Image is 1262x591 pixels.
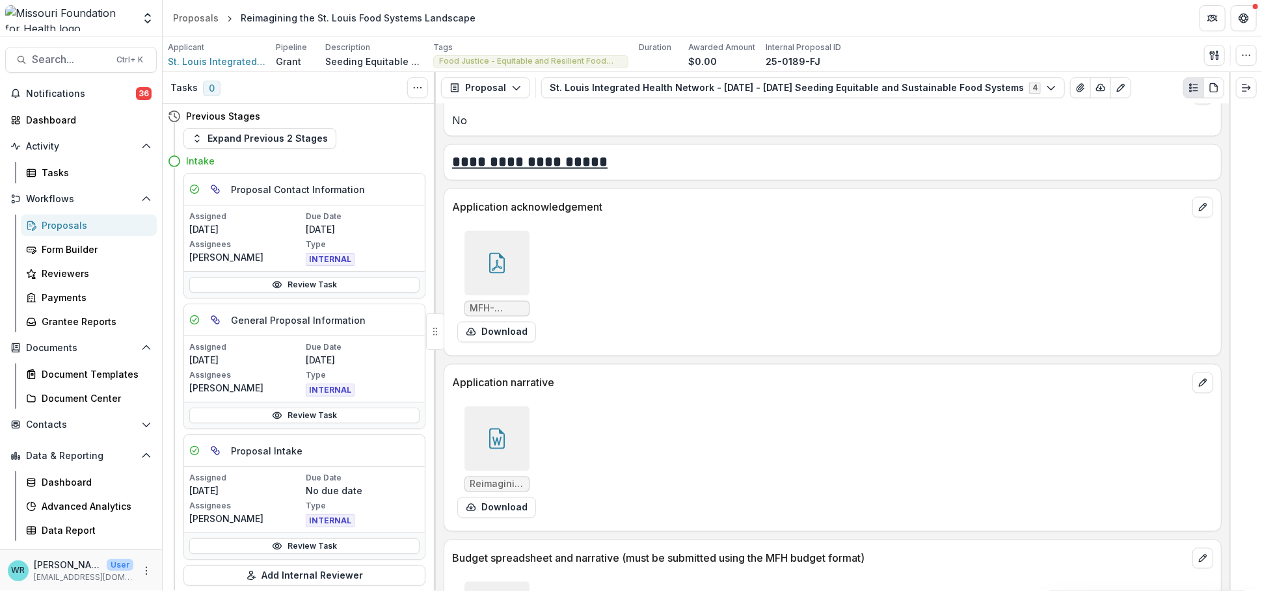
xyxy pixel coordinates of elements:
[688,42,755,53] p: Awarded Amount
[452,375,1187,391] p: Application narrative
[168,42,204,53] p: Applicant
[541,77,1065,98] button: St. Louis Integrated Health Network - [DATE] - [DATE] Seeding Equitable and Sustainable Food Syst...
[21,471,157,493] a: Dashboard
[42,243,146,256] div: Form Builder
[306,500,420,512] p: Type
[1231,5,1257,31] button: Get Help
[452,200,1187,215] p: Application acknowledgement
[26,451,136,462] span: Data & Reporting
[276,42,307,53] p: Pipeline
[26,343,136,354] span: Documents
[21,387,157,409] a: Document Center
[189,484,303,497] p: [DATE]
[21,519,157,541] a: Data Report
[433,42,453,53] p: Tags
[189,408,420,423] a: Review Task
[231,444,302,458] h5: Proposal Intake
[439,57,623,66] span: Food Justice - Equitable and Resilient Food Systems
[189,341,303,353] p: Assigned
[189,239,303,250] p: Assignees
[173,11,219,25] div: Proposals
[189,512,303,525] p: [PERSON_NAME]
[186,154,215,168] h4: Intake
[34,558,101,571] p: [PERSON_NAME]
[189,369,303,381] p: Assignees
[306,222,420,236] p: [DATE]
[189,500,303,512] p: Assignees
[42,499,146,513] div: Advanced Analytics
[168,8,224,27] a: Proposals
[189,472,303,484] p: Assigned
[26,88,136,99] span: Notifications
[639,42,671,53] p: Duration
[5,445,157,466] button: Open Data & Reporting
[1070,77,1091,98] button: View Attached Files
[452,112,1213,128] p: No
[5,47,157,73] button: Search...
[306,239,420,250] p: Type
[203,81,221,96] span: 0
[189,381,303,395] p: [PERSON_NAME]
[325,42,370,53] p: Description
[1110,77,1131,98] button: Edit as form
[189,211,303,222] p: Assigned
[26,141,136,152] span: Activity
[325,55,423,68] p: Seeding Equitable and Sustainable Local Food Systems
[470,304,524,315] span: MFH-Grant-Acknowledgement [DATE]_Signed.pdf
[1183,77,1204,98] button: Plaintext view
[139,5,157,31] button: Open entity switcher
[139,563,154,579] button: More
[306,514,355,527] span: INTERNAL
[231,183,365,196] h5: Proposal Contact Information
[5,83,157,104] button: Notifications36
[306,211,420,222] p: Due Date
[231,313,366,327] h5: General Proposal Information
[1192,548,1213,569] button: edit
[1192,373,1213,393] button: edit
[42,475,146,489] div: Dashboard
[170,83,198,94] h3: Tasks
[276,55,301,68] p: Grant
[21,215,157,236] a: Proposals
[42,267,146,280] div: Reviewers
[136,87,152,100] span: 36
[42,166,146,179] div: Tasks
[34,571,133,583] p: [EMAIL_ADDRESS][DOMAIN_NAME]
[168,8,481,27] nav: breadcrumb
[21,495,157,517] a: Advanced Analytics
[42,291,146,304] div: Payments
[183,565,425,586] button: Add Internal Reviewer
[189,353,303,367] p: [DATE]
[470,479,524,490] span: Reimagining the St. Louis Food Systems Landscape .docx
[306,341,420,353] p: Due Date
[21,263,157,284] a: Reviewers
[21,239,157,260] a: Form Builder
[1200,5,1226,31] button: Partners
[12,566,25,575] div: Wendy Rohrbach
[5,414,157,435] button: Open Contacts
[766,55,820,68] p: 25-0189-FJ
[26,419,136,430] span: Contacts
[42,391,146,405] div: Document Center
[688,55,717,68] p: $0.00
[21,287,157,308] a: Payments
[183,128,336,149] button: Expand Previous 2 Stages
[42,218,146,232] div: Proposals
[407,77,428,98] button: Toggle View Cancelled Tasks
[205,309,226,330] button: Parent task
[21,363,157,385] a: Document Templates
[5,136,157,157] button: Open Activity
[441,77,530,98] button: Proposal
[205,179,226,200] button: Parent task
[107,559,133,571] p: User
[32,53,109,66] span: Search...
[168,55,265,68] a: St. Louis Integrated Health Network
[42,523,146,537] div: Data Report
[306,369,420,381] p: Type
[189,222,303,236] p: [DATE]
[766,42,841,53] p: Internal Proposal ID
[42,315,146,328] div: Grantee Reports
[306,384,355,397] span: INTERNAL
[26,194,136,205] span: Workflows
